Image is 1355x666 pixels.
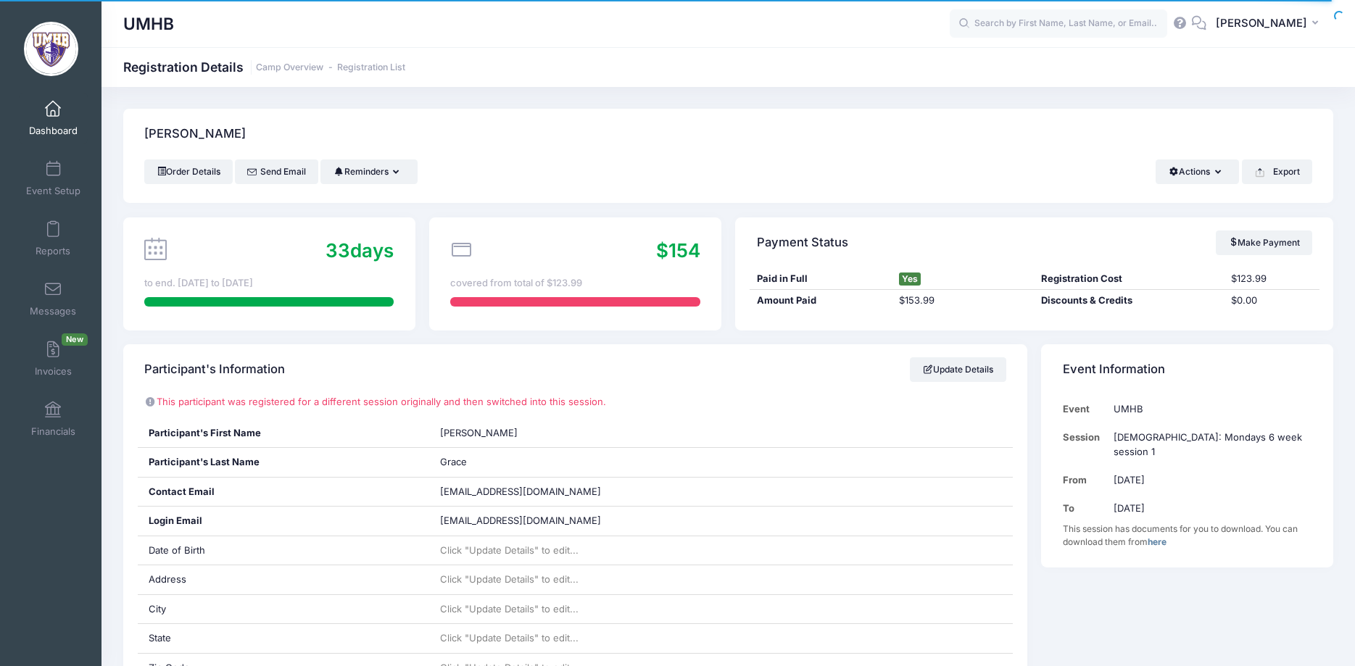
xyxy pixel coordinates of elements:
div: Contact Email [138,478,430,507]
span: Click "Update Details" to edit... [440,603,579,615]
div: $123.99 [1225,272,1319,286]
span: 33 [326,239,350,262]
h4: [PERSON_NAME] [144,114,246,155]
button: Export [1242,159,1312,184]
span: Click "Update Details" to edit... [440,544,579,556]
input: Search by First Name, Last Name, or Email... [950,9,1167,38]
span: Event Setup [26,185,80,197]
button: Actions [1156,159,1239,184]
h1: Registration Details [123,59,405,75]
span: Dashboard [29,125,78,137]
img: UMHB [24,22,78,76]
td: [DATE] [1106,494,1312,523]
div: days [326,236,394,265]
h4: Payment Status [757,222,848,263]
div: Amount Paid [750,294,892,308]
h4: Event Information [1063,349,1165,391]
div: Address [138,565,430,594]
span: Click "Update Details" to edit... [440,573,579,585]
div: Participant's First Name [138,419,430,448]
a: Reports [19,213,88,264]
div: City [138,595,430,624]
div: Discounts & Credits [1035,294,1225,308]
a: Update Details [910,357,1006,382]
div: $0.00 [1225,294,1319,308]
span: Financials [31,425,75,438]
span: [PERSON_NAME] [1216,15,1307,31]
span: Click "Update Details" to edit... [440,632,579,644]
td: Session [1063,423,1107,466]
a: Order Details [144,159,233,184]
td: [DEMOGRAPHIC_DATA]: Mondays 6 week session 1 [1106,423,1312,466]
a: Camp Overview [256,62,323,73]
div: to end. [DATE] to [DATE] [144,276,394,291]
span: [EMAIL_ADDRESS][DOMAIN_NAME] [440,514,621,528]
span: [EMAIL_ADDRESS][DOMAIN_NAME] [440,486,601,497]
span: Yes [899,272,921,286]
span: [PERSON_NAME] [440,427,518,438]
h1: UMHB [123,7,174,41]
p: This participant was registered for a different session originally and then switched into this se... [144,395,1006,409]
td: [DATE] [1106,466,1312,494]
td: UMHB [1106,395,1312,423]
div: Login Email [138,507,430,536]
a: here [1148,536,1167,547]
h4: Participant's Information [144,349,285,391]
td: From [1063,466,1107,494]
div: Date of Birth [138,536,430,565]
span: Messages [30,305,76,317]
a: Event Setup [19,153,88,204]
div: This session has documents for you to download. You can download them from [1063,523,1312,549]
div: State [138,624,430,653]
a: Registration List [337,62,405,73]
span: New [62,333,88,346]
span: $154 [656,239,700,262]
div: Participant's Last Name [138,448,430,477]
a: InvoicesNew [19,333,88,384]
span: Invoices [35,365,72,378]
a: Messages [19,273,88,324]
div: covered from total of $123.99 [450,276,700,291]
a: Make Payment [1216,230,1312,255]
button: Reminders [320,159,417,184]
div: Paid in Full [750,272,892,286]
td: Event [1063,395,1107,423]
a: Financials [19,394,88,444]
span: Grace [440,456,467,467]
a: Send Email [235,159,318,184]
a: Dashboard [19,93,88,143]
button: [PERSON_NAME] [1206,7,1333,41]
span: Reports [36,245,70,257]
div: $153.99 [892,294,1034,308]
div: Registration Cost [1035,272,1225,286]
td: To [1063,494,1107,523]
